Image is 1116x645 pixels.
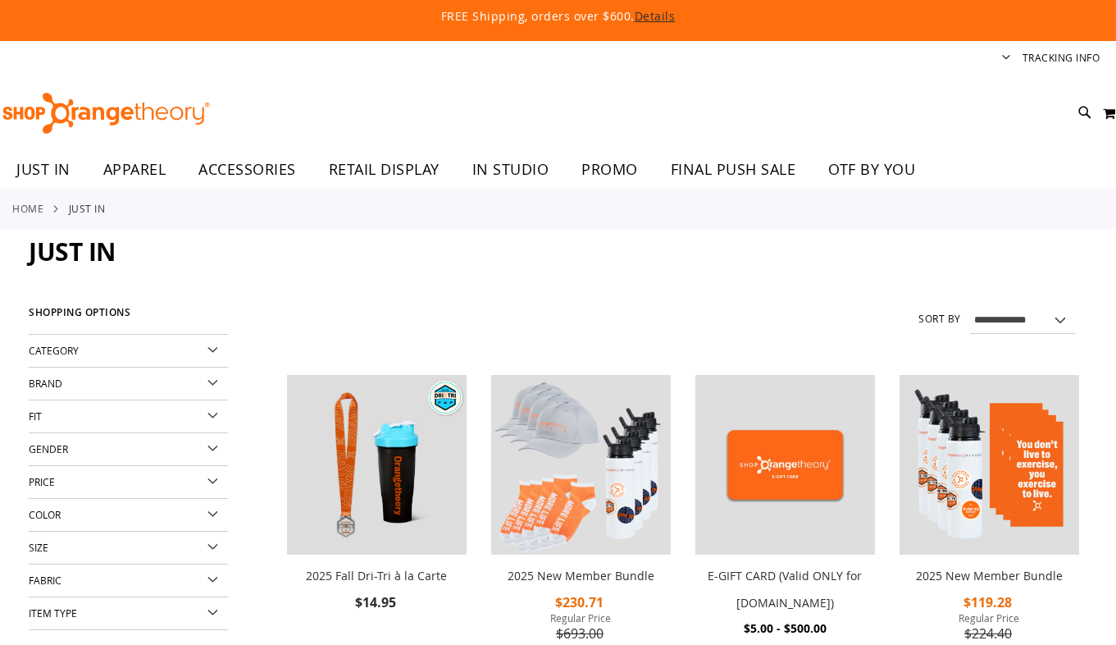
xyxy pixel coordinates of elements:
[355,593,399,611] span: $14.95
[456,151,566,189] a: IN STUDIO
[964,624,1014,643] span: $224.40
[29,377,62,390] span: Brand
[16,151,71,188] span: JUST IN
[635,8,676,24] a: Details
[29,508,61,521] span: Color
[671,151,796,188] span: FINAL PUSH SALE
[29,475,55,488] span: Price
[29,442,68,455] span: Gender
[29,466,228,499] div: Price
[29,606,77,620] span: Item Type
[29,400,228,433] div: Fit
[1002,51,1010,66] button: Account menu
[708,568,862,611] a: E-GIFT CARD (Valid ONLY for [DOMAIN_NAME])
[12,201,43,216] a: Home
[29,574,61,587] span: Fabric
[508,568,654,583] a: 2025 New Member Bundle
[472,151,549,188] span: IN STUDIO
[900,375,1079,555] img: 2025 New Member Bundle
[555,593,606,611] span: $230.71
[198,151,296,188] span: ACCESSORIES
[29,335,228,368] div: Category
[87,151,183,189] a: APPAREL
[1023,51,1100,65] a: Tracking Info
[287,375,467,555] img: 2025 Fall Dri-Tri à la Carte
[581,151,638,188] span: PROMO
[103,151,166,188] span: APPAREL
[828,151,915,188] span: OTF BY YOU
[29,409,42,423] span: Fit
[654,151,813,189] a: FINAL PUSH SALE
[29,344,79,357] span: Category
[695,375,875,558] a: E-GIFT CARD (Valid ONLY for ShopOrangetheory.com)
[963,593,1014,611] span: $119.28
[491,375,671,555] img: 2025 New Member Bundle
[916,568,1063,583] a: 2025 New Member Bundle
[69,201,106,216] strong: JUST IN
[182,151,312,189] a: ACCESSORIES
[29,235,116,268] span: JUST IN
[918,312,961,326] label: Sort By
[812,151,932,189] a: OTF BY YOU
[900,375,1079,558] a: 2025 New Member Bundle
[29,300,228,335] strong: Shopping Options
[900,611,1079,624] span: Regular Price
[312,151,456,189] a: RETAIL DISPLAY
[29,597,228,630] div: Item Type
[287,375,467,558] a: 2025 Fall Dri-Tri à la Carte
[29,433,228,466] div: Gender
[491,375,671,558] a: 2025 New Member Bundle
[565,151,654,189] a: PROMO
[29,541,48,554] span: Size
[695,375,875,555] img: E-GIFT CARD (Valid ONLY for ShopOrangetheory.com)
[491,611,671,624] span: Regular Price
[329,151,440,188] span: RETAIL DISPLAY
[29,499,228,532] div: Color
[29,532,228,565] div: Size
[556,624,606,643] span: $693.00
[29,565,228,597] div: Fabric
[306,568,447,583] a: 2025 Fall Dri-Tri à la Carte
[29,368,228,400] div: Brand
[66,8,1050,25] p: FREE Shipping, orders over $600.
[744,620,827,636] span: $5.00 - $500.00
